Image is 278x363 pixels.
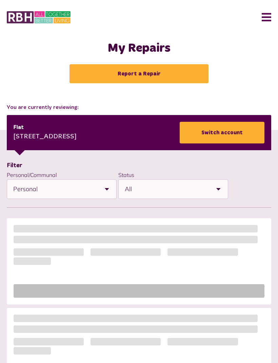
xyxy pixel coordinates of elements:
img: MyRBH [7,10,71,24]
a: Switch account [180,122,264,143]
a: Report a Repair [69,64,209,83]
h1: My Repairs [7,41,271,56]
span: You are currently reviewing: [7,104,271,112]
div: [STREET_ADDRESS] [14,132,77,142]
div: Flat [14,123,77,132]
